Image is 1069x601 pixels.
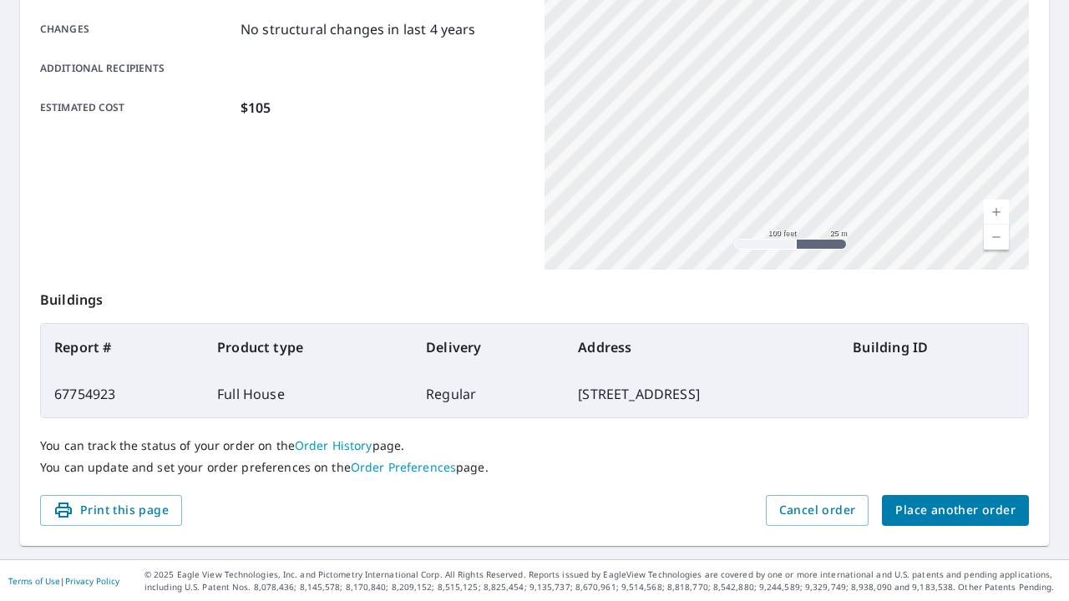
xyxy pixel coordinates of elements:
p: $105 [241,98,271,118]
p: Buildings [40,270,1029,323]
a: Terms of Use [8,575,60,587]
th: Address [565,324,839,371]
a: Current Level 18, Zoom Out [984,225,1009,250]
a: Current Level 18, Zoom In [984,199,1009,225]
p: © 2025 Eagle View Technologies, Inc. and Pictometry International Corp. All Rights Reserved. Repo... [144,568,1061,593]
p: | [8,576,119,586]
th: Report # [41,324,204,371]
a: Order History [295,437,372,453]
p: Estimated cost [40,98,234,118]
p: Changes [40,19,234,39]
button: Place another order [882,495,1029,526]
td: Regular [413,371,565,417]
span: Print this page [53,500,169,521]
td: [STREET_ADDRESS] [565,371,839,417]
button: Print this page [40,495,182,526]
th: Building ID [839,324,1028,371]
td: Full House [204,371,413,417]
th: Delivery [413,324,565,371]
span: Cancel order [779,500,856,521]
p: You can track the status of your order on the page. [40,438,1029,453]
button: Cancel order [766,495,869,526]
p: No structural changes in last 4 years [241,19,476,39]
p: You can update and set your order preferences on the page. [40,460,1029,475]
a: Order Preferences [351,459,456,475]
th: Product type [204,324,413,371]
span: Place another order [895,500,1016,521]
td: 67754923 [41,371,204,417]
a: Privacy Policy [65,575,119,587]
p: Additional recipients [40,61,234,76]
